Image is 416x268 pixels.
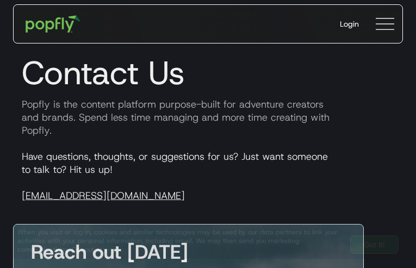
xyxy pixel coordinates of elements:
[17,228,342,254] div: When you visit or log in, cookies and similar technologies may be used by our data partners to li...
[22,189,185,202] a: [EMAIL_ADDRESS][DOMAIN_NAME]
[102,245,116,254] a: here
[13,150,403,202] p: Have questions, thoughts, or suggestions for us? Just want someone to talk to? Hit us up!
[18,8,88,40] a: home
[331,10,368,38] a: Login
[340,18,359,29] div: Login
[13,98,403,137] p: Popfly is the content platform purpose-built for adventure creators and brands. Spend less time m...
[13,53,403,92] h1: Contact Us
[350,235,399,254] a: Got It!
